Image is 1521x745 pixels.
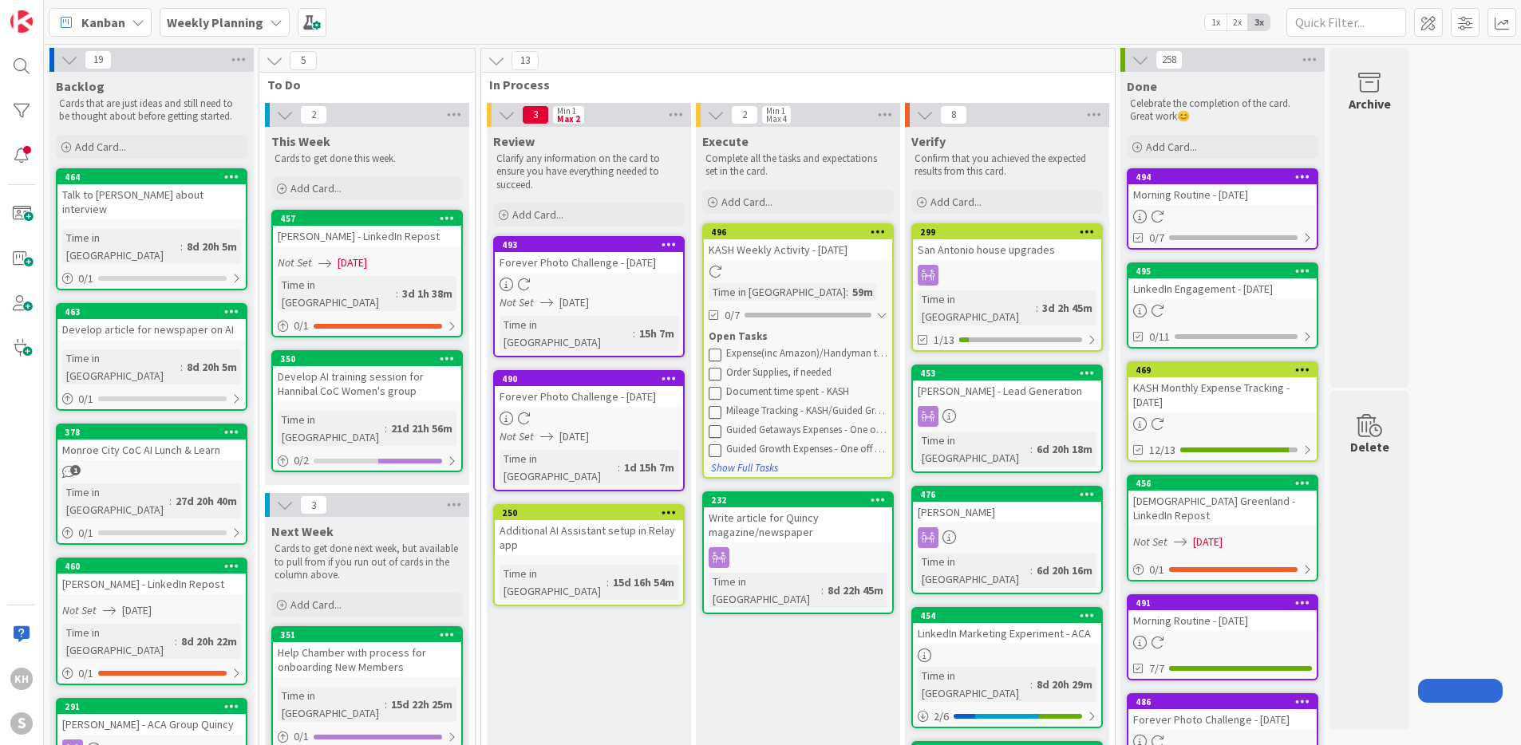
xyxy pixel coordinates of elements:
[495,372,683,407] div: 490Forever Photo Challenge - [DATE]
[1177,109,1190,123] span: 😊
[290,597,342,612] span: Add Card...
[493,133,535,149] span: Review
[278,276,396,311] div: Time in [GEOGRAPHIC_DATA]
[1128,709,1317,730] div: Forever Photo Challenge - [DATE]
[726,424,887,436] div: Guided Getaways Expenses - One off expenses
[1227,14,1248,30] span: 2x
[273,352,461,366] div: 350
[78,525,93,542] span: 0 / 1
[918,432,1030,467] div: Time in [GEOGRAPHIC_DATA]
[522,105,549,124] span: 3
[726,443,887,455] div: Guided Growth Expenses - One off expenses
[398,285,456,302] div: 3d 1h 38m
[62,229,180,264] div: Time in [GEOGRAPHIC_DATA]
[1128,610,1317,631] div: Morning Routine - [DATE]
[913,239,1101,260] div: San Antonio house upgrades
[1128,596,1317,610] div: 491
[920,368,1101,379] div: 453
[766,107,785,115] div: Min 1
[911,133,946,149] span: Verify
[280,629,461,641] div: 351
[1127,78,1157,94] span: Done
[56,78,105,94] span: Backlog
[1128,363,1317,377] div: 469
[78,270,93,287] span: 0 / 1
[10,668,33,690] div: KH
[704,493,892,507] div: 232
[278,687,385,722] div: Time in [GEOGRAPHIC_DATA]
[559,294,589,311] span: [DATE]
[512,51,539,70] span: 13
[704,507,892,542] div: Write article for Quincy magazine/newspaper
[175,633,177,650] span: :
[913,609,1101,644] div: 454LinkedIn Marketing Experiment - ACA
[495,252,683,273] div: Forever Photo Challenge - [DATE]
[57,664,246,684] div: 0/1
[726,366,887,379] div: Order Supplies, if needed
[913,380,1101,401] div: [PERSON_NAME] - Lead Generation
[62,483,169,518] div: Time in [GEOGRAPHIC_DATA]
[10,10,33,33] img: Visit kanbanzone.com
[846,283,848,301] span: :
[167,14,263,30] b: Weekly Planning
[1128,695,1317,730] div: 486Forever Photo Challenge - [DATE]
[57,269,246,289] div: 0/1
[1036,299,1038,317] span: :
[721,195,772,209] span: Add Card...
[278,411,385,446] div: Time in [GEOGRAPHIC_DATA]
[1030,676,1033,693] span: :
[934,708,949,725] span: 2 / 6
[57,184,246,219] div: Talk to [PERSON_NAME] about interview
[709,283,846,301] div: Time in [GEOGRAPHIC_DATA]
[65,561,246,572] div: 460
[275,152,460,165] p: Cards to get done this week.
[709,329,887,345] div: Open Tasks
[65,171,246,183] div: 464
[62,603,97,617] i: Not Set
[920,489,1101,500] div: 476
[57,440,246,460] div: Monroe City CoC AI Lunch & Learn
[1350,437,1389,456] div: Delete
[502,239,683,250] div: 493
[273,211,461,226] div: 457
[1128,278,1317,299] div: LinkedIn Engagement - [DATE]
[913,487,1101,522] div: 476[PERSON_NAME]
[913,487,1101,502] div: 476
[1136,266,1317,277] div: 495
[57,170,246,184] div: 464
[57,170,246,219] div: 464Talk to [PERSON_NAME] about interview
[824,581,887,599] div: 8d 22h 45m
[57,523,246,543] div: 0/1
[1193,534,1223,550] span: [DATE]
[1128,184,1317,205] div: Morning Routine - [DATE]
[278,255,312,270] i: Not Set
[183,238,241,255] div: 8d 20h 5m
[1133,534,1167,549] i: Not Set
[385,420,387,437] span: :
[489,77,1095,93] span: In Process
[1128,377,1317,412] div: KASH Monthly Expense Tracking - [DATE]
[65,427,246,438] div: 378
[609,574,678,591] div: 15d 16h 54m
[726,404,887,417] div: Mileage Tracking - KASH/Guided Growth
[1149,442,1175,459] span: 12/13
[704,239,892,260] div: KASH Weekly Activity - [DATE]
[620,459,678,476] div: 1d 15h 7m
[1128,695,1317,709] div: 486
[59,97,244,124] p: Cards that are just ideas and still need to be thought about before getting started.
[705,152,891,179] p: Complete all the tasks and expectations set in the card.
[502,507,683,518] div: 250
[273,226,461,246] div: [PERSON_NAME] - LinkedIn Repost
[1136,171,1317,183] div: 494
[502,373,683,384] div: 490
[57,305,246,340] div: 463Develop article for newspaper on AI
[848,283,877,301] div: 59m
[930,195,982,209] span: Add Card...
[1136,597,1317,609] div: 491
[496,152,681,191] p: Clarify any information on the card to ensure you have everything needed to succeed.
[1149,660,1164,677] span: 7/7
[275,542,460,581] p: Cards to get done next week, but available to pull from if you run out of cards in the column above.
[635,325,678,342] div: 15h 7m
[10,712,33,735] div: S
[57,559,246,594] div: 460[PERSON_NAME] - LinkedIn Repost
